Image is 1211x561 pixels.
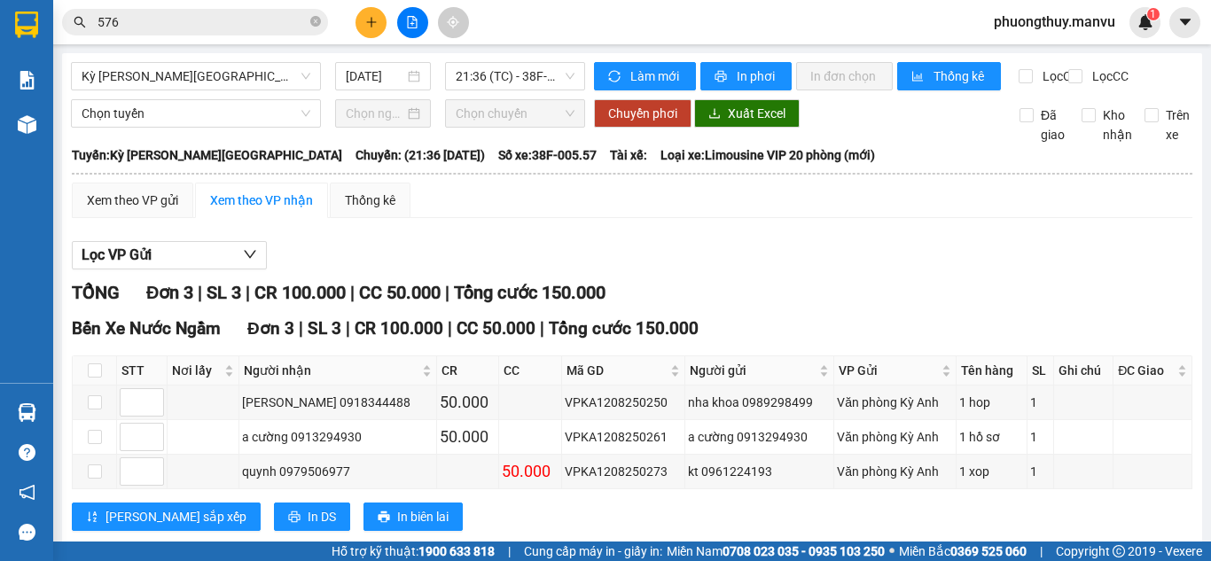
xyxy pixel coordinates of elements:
[715,70,730,84] span: printer
[837,427,953,447] div: Văn phòng Kỳ Anh
[549,318,699,339] span: Tổng cước 150.000
[889,548,895,555] span: ⚪️
[310,14,321,31] span: close-circle
[456,100,574,127] span: Chọn chuyến
[310,16,321,27] span: close-circle
[254,282,346,303] span: CR 100.000
[524,542,662,561] span: Cung cấp máy in - giấy in:
[440,425,496,449] div: 50.000
[1040,542,1043,561] span: |
[350,282,355,303] span: |
[565,427,683,447] div: VPKA1208250261
[1150,8,1156,20] span: 1
[146,282,193,303] span: Đơn 3
[839,361,938,380] span: VP Gửi
[837,462,953,481] div: Văn phòng Kỳ Anh
[911,70,926,84] span: bar-chart
[594,99,691,128] button: Chuyển phơi
[562,386,686,420] td: VPKA1208250250
[242,462,434,481] div: quynh 0979506977
[19,484,35,501] span: notification
[690,361,816,380] span: Người gửi
[117,356,168,386] th: STT
[355,7,387,38] button: plus
[630,66,682,86] span: Làm mới
[796,62,893,90] button: In đơn chọn
[346,318,350,339] span: |
[834,386,957,420] td: Văn phòng Kỳ Anh
[610,145,647,165] span: Tài xế:
[346,104,404,123] input: Chọn ngày
[688,427,831,447] div: a cường 0913294930
[242,393,434,412] div: [PERSON_NAME] 0918344488
[418,544,495,558] strong: 1900 633 818
[438,7,469,38] button: aim
[397,7,428,38] button: file-add
[499,356,561,386] th: CC
[897,62,1001,90] button: bar-chartThống kê
[243,247,257,261] span: down
[87,191,178,210] div: Xem theo VP gửi
[445,282,449,303] span: |
[210,191,313,210] div: Xem theo VP nhận
[440,390,496,415] div: 50.000
[959,393,1023,412] div: 1 hop
[728,104,785,123] span: Xuất Excel
[72,318,221,339] span: Bến Xe Nước Ngầm
[1035,66,1082,86] span: Lọc CR
[565,393,683,412] div: VPKA1208250250
[540,318,544,339] span: |
[247,318,294,339] span: Đơn 3
[959,427,1023,447] div: 1 hồ sơ
[566,361,668,380] span: Mã GD
[172,361,221,380] span: Nơi lấy
[72,148,342,162] b: Tuyến: Kỳ [PERSON_NAME][GEOGRAPHIC_DATA]
[660,145,875,165] span: Loại xe: Limousine VIP 20 phòng (mới)
[82,244,152,266] span: Lọc VP Gửi
[1169,7,1200,38] button: caret-down
[899,542,1027,561] span: Miền Bắc
[694,99,800,128] button: downloadXuất Excel
[82,63,310,90] span: Kỳ Anh - Hà Nội
[397,507,449,526] span: In biên lai
[299,318,303,339] span: |
[562,455,686,489] td: VPKA1208250273
[688,393,831,412] div: nha khoa 0989298499
[72,241,267,269] button: Lọc VP Gửi
[72,282,120,303] span: TỔNG
[15,12,38,38] img: logo-vxr
[359,282,441,303] span: CC 50.000
[667,542,885,561] span: Miền Nam
[198,282,202,303] span: |
[18,403,36,422] img: warehouse-icon
[723,544,885,558] strong: 0708 023 035 - 0935 103 250
[244,361,419,380] span: Người nhận
[959,462,1023,481] div: 1 xop
[594,62,696,90] button: syncLàm mới
[406,16,418,28] span: file-add
[242,427,434,447] div: a cường 0913294930
[508,542,511,561] span: |
[308,507,336,526] span: In DS
[365,16,378,28] span: plus
[105,507,246,526] span: [PERSON_NAME] sắp xếp
[447,16,459,28] span: aim
[562,420,686,455] td: VPKA1208250261
[448,318,452,339] span: |
[498,145,597,165] span: Số xe: 38F-005.57
[688,462,831,481] div: kt 0961224193
[19,524,35,541] span: message
[957,356,1027,386] th: Tên hàng
[345,191,395,210] div: Thống kê
[608,70,623,84] span: sync
[19,444,35,461] span: question-circle
[363,503,463,531] button: printerIn biên lai
[502,459,558,484] div: 50.000
[98,12,307,32] input: Tìm tên, số ĐT hoặc mã đơn
[708,107,721,121] span: download
[1030,462,1051,481] div: 1
[1113,545,1125,557] span: copyright
[246,282,250,303] span: |
[834,455,957,489] td: Văn phòng Kỳ Anh
[456,63,574,90] span: 21:36 (TC) - 38F-005.57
